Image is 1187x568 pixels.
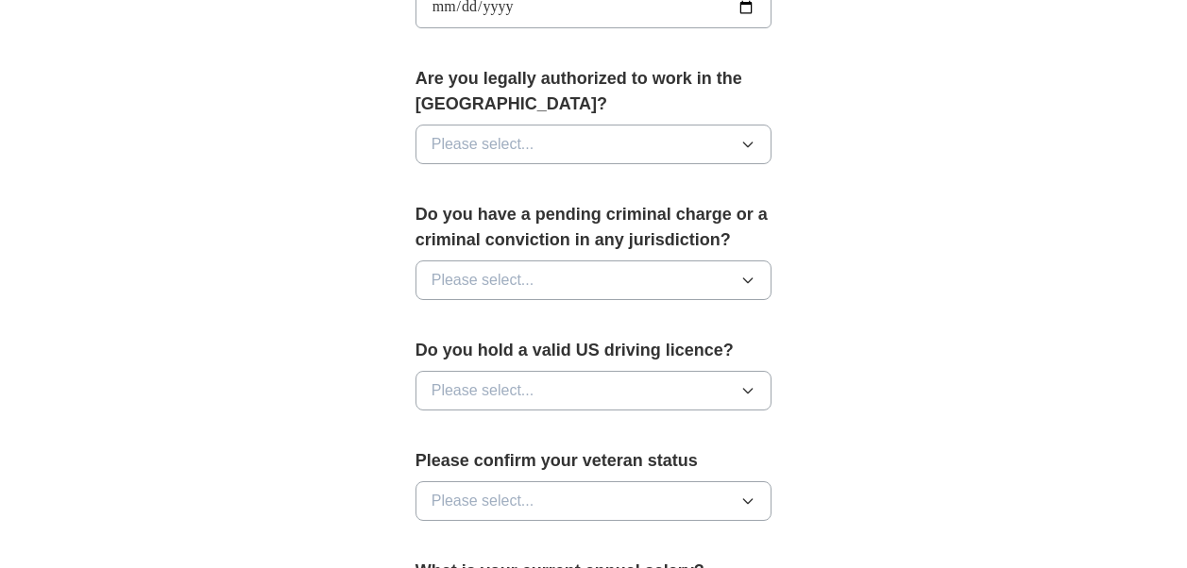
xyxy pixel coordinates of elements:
[415,202,772,253] label: Do you have a pending criminal charge or a criminal conviction in any jurisdiction?
[432,269,534,292] span: Please select...
[432,379,534,402] span: Please select...
[415,448,772,474] label: Please confirm your veteran status
[415,66,772,117] label: Are you legally authorized to work in the [GEOGRAPHIC_DATA]?
[415,481,772,521] button: Please select...
[415,338,772,363] label: Do you hold a valid US driving licence?
[432,490,534,512] span: Please select...
[415,260,772,300] button: Please select...
[432,133,534,156] span: Please select...
[415,125,772,164] button: Please select...
[415,371,772,410] button: Please select...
